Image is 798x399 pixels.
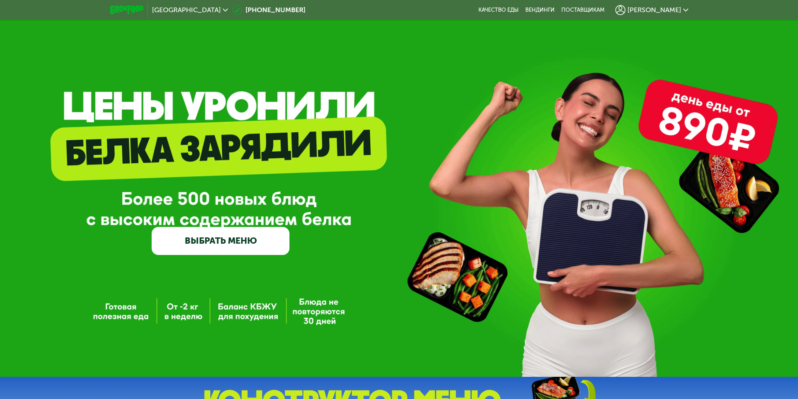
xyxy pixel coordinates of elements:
[152,227,289,255] a: ВЫБРАТЬ МЕНЮ
[152,7,221,13] span: [GEOGRAPHIC_DATA]
[232,5,305,15] a: [PHONE_NUMBER]
[478,7,519,13] a: Качество еды
[561,7,604,13] div: поставщикам
[628,7,681,13] span: [PERSON_NAME]
[525,7,555,13] a: Вендинги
